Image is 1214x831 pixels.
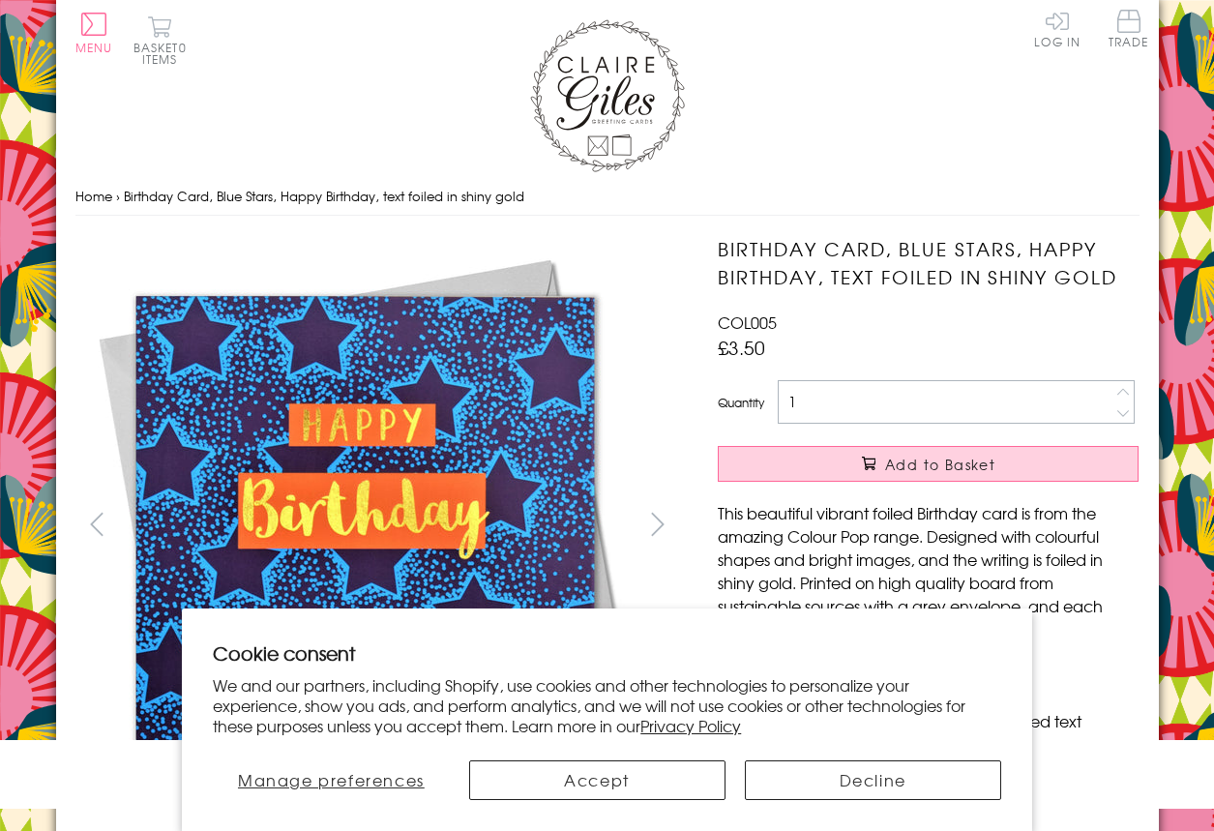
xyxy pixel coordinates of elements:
[1109,10,1149,47] span: Trade
[718,235,1139,291] h1: Birthday Card, Blue Stars, Happy Birthday, text foiled in shiny gold
[885,455,995,474] span: Add to Basket
[1109,10,1149,51] a: Trade
[636,502,679,546] button: next
[124,187,524,205] span: Birthday Card, Blue Stars, Happy Birthday, text foiled in shiny gold
[75,13,113,53] button: Menu
[213,639,1001,667] h2: Cookie consent
[745,760,1001,800] button: Decline
[75,187,112,205] a: Home
[530,19,685,172] img: Claire Giles Greetings Cards
[718,394,764,411] label: Quantity
[469,760,725,800] button: Accept
[133,15,187,65] button: Basket0 items
[74,235,655,816] img: Birthday Card, Blue Stars, Happy Birthday, text foiled in shiny gold
[75,177,1140,217] nav: breadcrumbs
[238,768,425,791] span: Manage preferences
[75,502,119,546] button: prev
[213,675,1001,735] p: We and our partners, including Shopify, use cookies and other technologies to personalize your ex...
[718,446,1139,482] button: Add to Basket
[718,334,765,361] span: £3.50
[718,501,1139,640] p: This beautiful vibrant foiled Birthday card is from the amazing Colour Pop range. Designed with c...
[640,714,741,737] a: Privacy Policy
[116,187,120,205] span: ›
[213,760,449,800] button: Manage preferences
[142,39,187,68] span: 0 items
[1034,10,1081,47] a: Log In
[718,311,777,334] span: COL005
[75,39,113,56] span: Menu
